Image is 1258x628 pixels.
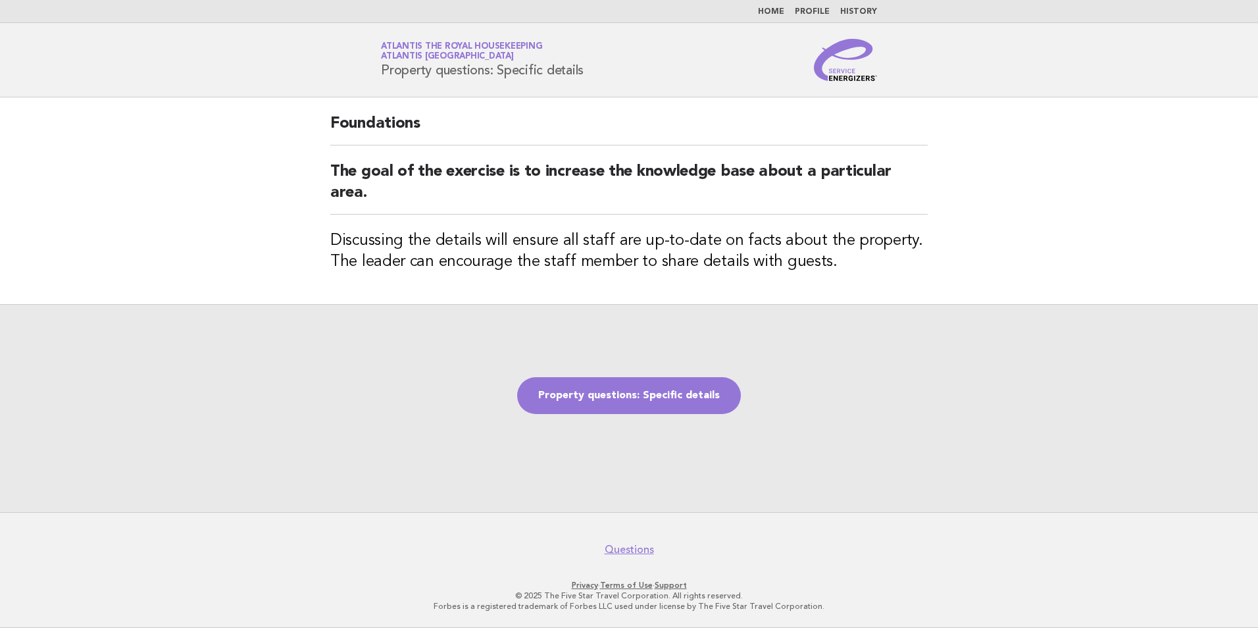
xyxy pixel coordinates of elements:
[330,113,928,145] h2: Foundations
[840,8,877,16] a: History
[655,581,687,590] a: Support
[381,53,514,61] span: Atlantis [GEOGRAPHIC_DATA]
[330,161,928,215] h2: The goal of the exercise is to increase the knowledge base about a particular area.
[572,581,598,590] a: Privacy
[330,230,928,273] h3: Discussing the details will ensure all staff are up-to-date on facts about the property. The lead...
[814,39,877,81] img: Service Energizers
[226,580,1032,590] p: · ·
[226,601,1032,612] p: Forbes is a registered trademark of Forbes LLC used under license by The Five Star Travel Corpora...
[758,8,784,16] a: Home
[600,581,653,590] a: Terms of Use
[517,377,741,414] a: Property questions: Specific details
[605,543,654,556] a: Questions
[381,43,584,77] h1: Property questions: Specific details
[381,42,542,61] a: Atlantis the Royal HousekeepingAtlantis [GEOGRAPHIC_DATA]
[226,590,1032,601] p: © 2025 The Five Star Travel Corporation. All rights reserved.
[795,8,830,16] a: Profile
